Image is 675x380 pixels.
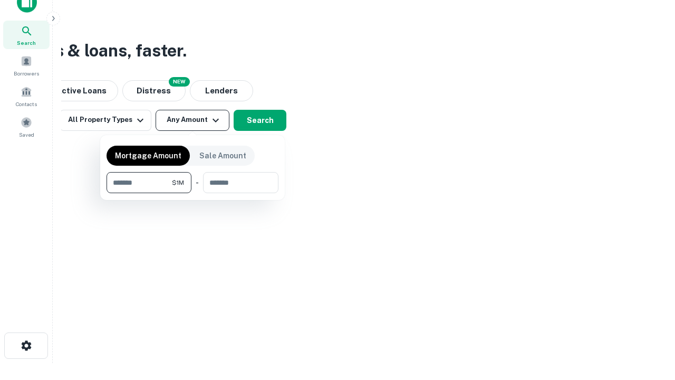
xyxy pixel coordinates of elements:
[199,150,246,161] p: Sale Amount
[622,296,675,346] iframe: Chat Widget
[115,150,181,161] p: Mortgage Amount
[172,178,184,187] span: $1M
[196,172,199,193] div: -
